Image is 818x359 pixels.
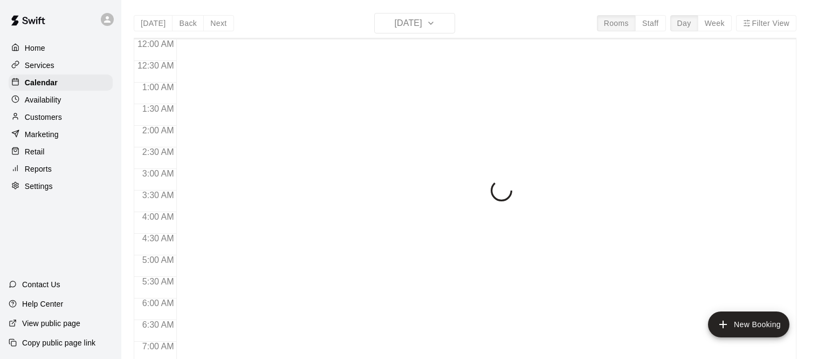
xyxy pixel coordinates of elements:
a: Availability [9,92,113,108]
span: 1:00 AM [140,83,177,92]
button: add [708,311,789,337]
p: Availability [25,94,61,105]
span: 4:00 AM [140,212,177,221]
span: 4:30 AM [140,234,177,243]
span: 3:30 AM [140,191,177,200]
a: Settings [9,178,113,194]
a: Retail [9,144,113,160]
p: Services [25,60,54,71]
p: Customers [25,112,62,123]
p: Retail [25,146,45,157]
span: 6:30 AM [140,320,177,329]
p: Help Center [22,299,63,309]
span: 12:30 AM [135,61,177,70]
span: 2:30 AM [140,147,177,157]
span: 5:30 AM [140,277,177,286]
a: Customers [9,109,113,125]
p: Contact Us [22,279,60,290]
p: Home [25,43,45,53]
span: 12:00 AM [135,39,177,49]
span: 1:30 AM [140,104,177,113]
a: Home [9,40,113,56]
p: Calendar [25,77,58,88]
p: Settings [25,181,53,192]
p: View public page [22,318,80,329]
p: Copy public page link [22,337,95,348]
span: 6:00 AM [140,299,177,308]
a: Marketing [9,126,113,143]
span: 7:00 AM [140,342,177,351]
a: Reports [9,161,113,177]
p: Reports [25,164,52,174]
span: 5:00 AM [140,255,177,265]
span: 2:00 AM [140,126,177,135]
span: 3:00 AM [140,169,177,178]
p: Marketing [25,129,59,140]
a: Calendar [9,74,113,91]
a: Services [9,57,113,73]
